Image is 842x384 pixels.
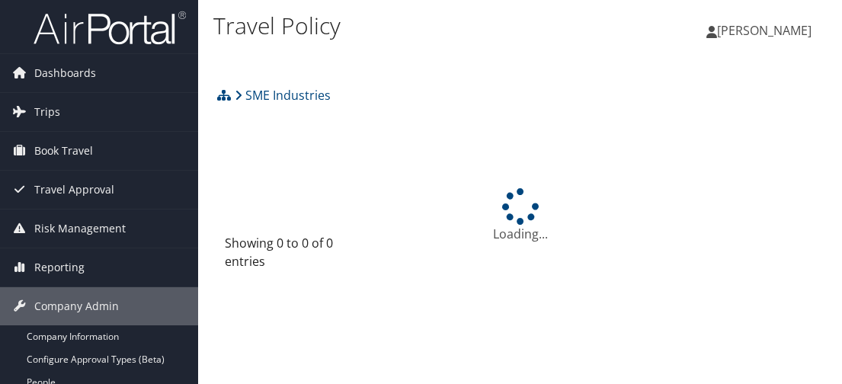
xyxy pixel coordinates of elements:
span: Dashboards [34,54,96,92]
span: Risk Management [34,210,126,248]
span: Book Travel [34,132,93,170]
span: Trips [34,93,60,131]
span: Travel Approval [34,171,114,209]
div: Showing 0 to 0 of 0 entries [225,234,355,278]
span: Reporting [34,248,85,286]
span: [PERSON_NAME] [717,22,812,39]
a: [PERSON_NAME] [706,8,827,53]
h1: Travel Policy [213,10,623,42]
span: Company Admin [34,287,119,325]
div: Loading... [213,188,827,243]
img: airportal-logo.png [34,10,186,46]
a: SME Industries [235,80,331,110]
